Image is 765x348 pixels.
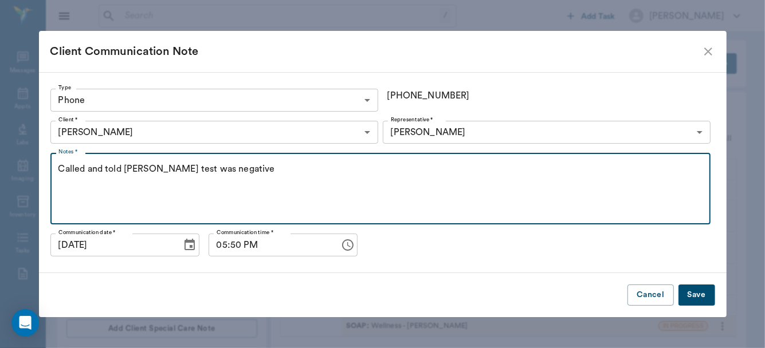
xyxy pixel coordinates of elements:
label: Type [58,84,71,92]
div: Client Communication Note [50,42,701,61]
label: Representative * [391,116,433,124]
input: MM/DD/YYYY [50,234,174,256]
div: Phone [50,89,378,112]
button: close [701,45,715,58]
textarea: Called and told [PERSON_NAME] test was negative [58,163,703,215]
label: Communication time * [217,228,273,236]
button: Choose time, selected time is 5:50 PM [336,234,359,256]
input: hh:mm aa [209,234,332,256]
button: Save [678,284,715,306]
button: Cancel [627,284,673,306]
div: Open Intercom Messenger [11,309,39,337]
div: [PERSON_NAME] [50,121,378,144]
label: Communication date * [58,228,116,236]
label: Client * [58,116,78,124]
div: [PHONE_NUMBER] [383,89,711,107]
div: [PERSON_NAME] [383,121,711,144]
button: Choose date, selected date is Oct 1, 2025 [178,234,201,256]
label: Notes * [58,148,78,156]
